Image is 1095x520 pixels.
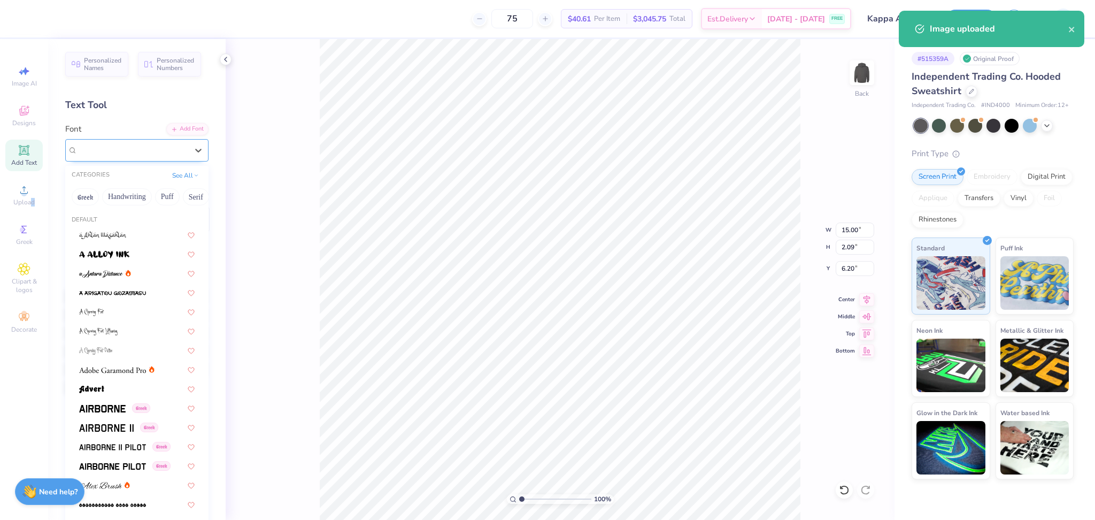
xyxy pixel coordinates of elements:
span: Top [836,330,855,338]
img: Puff Ink [1000,256,1069,310]
span: Clipart & logos [5,277,43,294]
div: Screen Print [912,169,963,185]
div: Print Type [912,148,1074,160]
img: a Arigatou Gozaimasu [79,289,146,297]
span: Greek [16,238,33,246]
span: $40.61 [568,13,591,25]
span: Upload [13,198,35,207]
button: Puff [155,188,180,205]
img: A Charming Font [79,309,104,316]
button: Serif [183,188,209,205]
span: Total [669,13,685,25]
img: Airborne II Pilot [79,443,146,451]
span: Independent Trading Co. Hooded Sweatshirt [912,70,1061,97]
span: Water based Ink [1000,407,1050,418]
button: Handwriting [102,188,152,205]
img: Airborne II [79,424,134,432]
span: 100 % [594,494,611,504]
img: Water based Ink [1000,421,1069,475]
span: Personalized Names [84,57,122,72]
div: Text Tool [65,98,209,112]
input: Untitled Design [859,8,938,29]
span: FREE [831,15,843,22]
img: Neon Ink [916,339,985,392]
img: Airborne [79,405,126,412]
span: Neon Ink [916,325,943,336]
div: # 515359A [912,52,954,65]
span: Bottom [836,347,855,355]
div: Original Proof [960,52,1020,65]
span: Est. Delivery [707,13,748,25]
img: Back [851,62,873,83]
img: AlphaShapes xmas balls [79,501,146,509]
div: Rhinestones [912,212,963,228]
img: a Ahlan Wasahlan [79,232,127,239]
img: Adobe Garamond Pro [79,366,146,374]
span: Glow in the Dark Ink [916,407,977,418]
div: Transfers [958,190,1000,207]
span: Middle [836,313,855,320]
span: Greek [152,461,171,471]
span: # IND4000 [981,101,1010,110]
img: Airborne Pilot [79,463,146,470]
img: Standard [916,256,985,310]
img: Metallic & Glitter Ink [1000,339,1069,392]
img: a Antara Distance [79,270,123,278]
button: See All [169,170,202,181]
span: Center [836,296,855,303]
span: Greek [140,423,158,432]
img: A Charming Font Outline [79,347,112,355]
span: [DATE] - [DATE] [767,13,825,25]
span: Greek [132,403,150,413]
label: Font [65,123,81,135]
span: Add Text [11,158,37,167]
span: Independent Trading Co. [912,101,976,110]
span: Per Item [594,13,620,25]
span: Metallic & Glitter Ink [1000,325,1063,336]
img: Alex Brush [79,482,122,490]
span: Image AI [12,79,37,88]
strong: Need help? [39,487,78,497]
div: Image uploaded [930,22,1068,35]
button: Greek [72,188,99,205]
div: Default [65,216,209,225]
img: A Charming Font Leftleaning [79,328,118,335]
span: Greek [152,442,171,452]
div: CATEGORIES [72,171,110,180]
span: Minimum Order: 12 + [1015,101,1069,110]
img: a Alloy Ink [79,251,129,258]
button: close [1068,22,1076,35]
div: Back [855,89,869,98]
input: – – [491,9,533,28]
div: Digital Print [1021,169,1073,185]
span: Puff Ink [1000,242,1023,254]
div: Add Font [166,123,209,135]
span: Decorate [11,325,37,334]
div: Embroidery [967,169,1017,185]
span: $3,045.75 [633,13,666,25]
div: Foil [1037,190,1062,207]
span: Designs [12,119,36,127]
span: Standard [916,242,945,254]
div: Vinyl [1004,190,1034,207]
img: Advert [79,386,104,393]
img: Glow in the Dark Ink [916,421,985,475]
div: Applique [912,190,954,207]
span: Personalized Numbers [157,57,195,72]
